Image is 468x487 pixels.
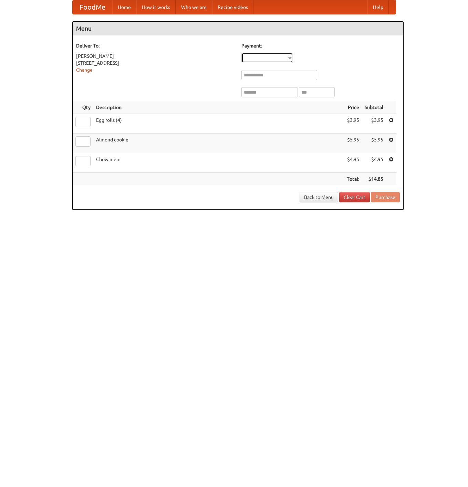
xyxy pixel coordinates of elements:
a: Help [367,0,389,14]
a: How it works [136,0,176,14]
td: Egg rolls (4) [93,114,344,134]
a: Recipe videos [212,0,253,14]
h5: Deliver To: [76,42,235,49]
a: Back to Menu [300,192,338,202]
button: Purchase [371,192,400,202]
th: Subtotal [362,101,386,114]
th: Qty [73,101,93,114]
td: Chow mein [93,153,344,173]
h5: Payment: [241,42,400,49]
td: $3.95 [362,114,386,134]
a: FoodMe [73,0,112,14]
a: Change [76,67,93,73]
td: $4.95 [362,153,386,173]
th: $14.85 [362,173,386,186]
td: $3.95 [344,114,362,134]
a: Clear Cart [339,192,370,202]
div: [PERSON_NAME] [76,53,235,60]
a: Who we are [176,0,212,14]
td: $4.95 [344,153,362,173]
td: $5.95 [344,134,362,153]
th: Total: [344,173,362,186]
div: [STREET_ADDRESS] [76,60,235,66]
th: Description [93,101,344,114]
h4: Menu [73,22,403,35]
td: $5.95 [362,134,386,153]
td: Almond cookie [93,134,344,153]
a: Home [112,0,136,14]
th: Price [344,101,362,114]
